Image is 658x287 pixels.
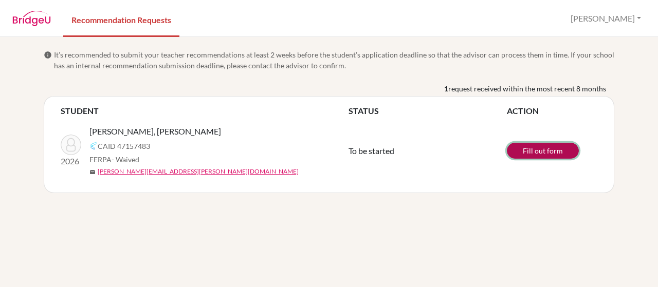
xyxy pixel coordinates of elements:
[89,125,221,138] span: [PERSON_NAME], [PERSON_NAME]
[89,154,139,165] span: FERPA
[63,2,179,37] a: Recommendation Requests
[98,141,150,151] span: CAID 47157483
[507,143,579,159] a: Fill out form
[444,83,448,94] b: 1
[44,51,52,59] span: info
[89,169,96,175] span: mail
[112,155,139,164] span: - Waived
[54,49,614,71] span: It’s recommended to submit your teacher recommendations at least 2 weeks before the student’s app...
[12,11,51,26] img: BridgeU logo
[349,105,507,117] th: STATUS
[61,135,81,155] img: Ahmed, Rahman
[566,9,646,28] button: [PERSON_NAME]
[61,155,81,167] p: 2026
[507,105,597,117] th: ACTION
[448,83,606,94] span: request received within the most recent 8 months
[89,142,98,150] img: Common App logo
[61,105,349,117] th: STUDENT
[98,167,299,176] a: [PERSON_NAME][EMAIL_ADDRESS][PERSON_NAME][DOMAIN_NAME]
[349,146,394,156] span: To be started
